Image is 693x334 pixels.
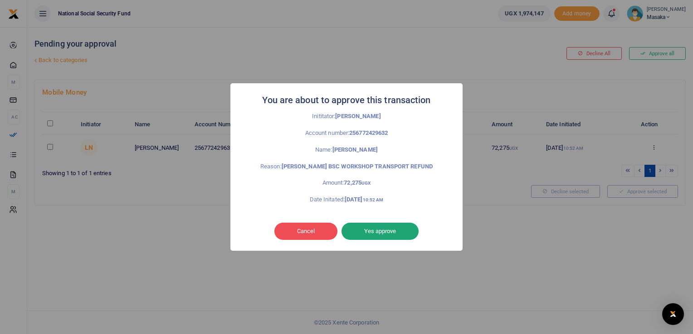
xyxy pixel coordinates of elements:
small: UGX [361,181,371,186]
p: Account number: [250,129,443,138]
small: 10:52 AM [363,197,384,202]
button: Yes approve [342,223,419,240]
p: Reason: [250,162,443,172]
p: Name: [250,145,443,155]
h2: You are about to approve this transaction [262,92,430,108]
p: Amount: [250,178,443,188]
strong: [DATE] [345,196,383,203]
p: Inititator: [250,112,443,121]
p: Date Initated: [250,195,443,205]
strong: [PERSON_NAME] BSC WORKSHOP TRANSPORT REFUND [282,163,433,170]
div: Open Intercom Messenger [662,303,684,325]
strong: 72,275 [344,179,371,186]
button: Cancel [274,223,337,240]
strong: [PERSON_NAME] [332,146,378,153]
strong: 256772429632 [349,129,388,136]
strong: [PERSON_NAME] [335,113,381,119]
